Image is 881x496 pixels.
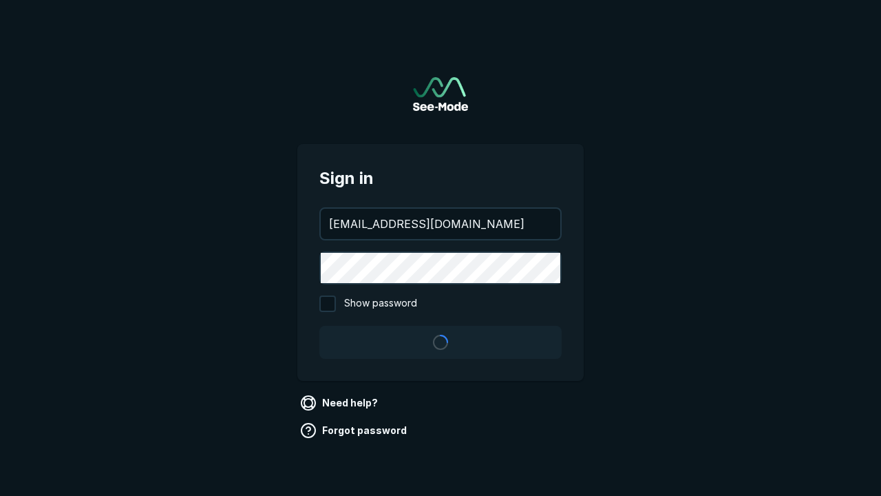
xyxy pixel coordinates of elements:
a: Go to sign in [413,77,468,111]
a: Forgot password [297,420,412,442]
a: Need help? [297,392,383,414]
input: your@email.com [321,209,560,239]
span: Show password [344,296,417,312]
img: See-Mode Logo [413,77,468,111]
span: Sign in [319,166,562,191]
